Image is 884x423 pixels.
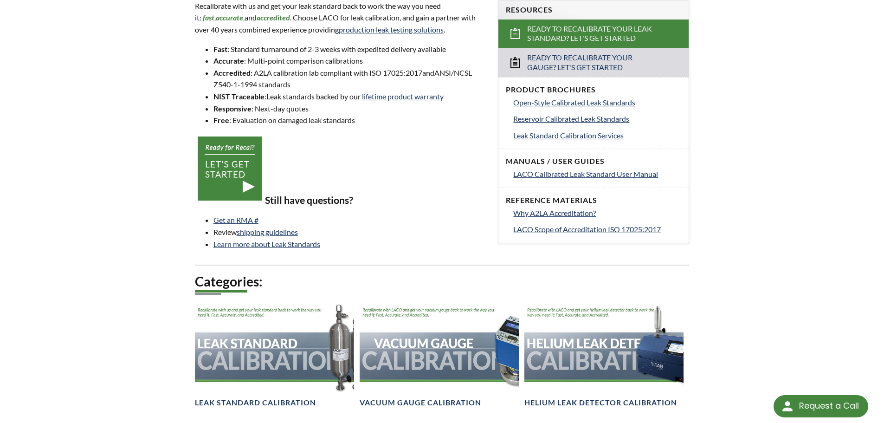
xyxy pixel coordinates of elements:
[506,5,681,15] h4: Resources
[213,226,487,238] li: Review
[213,91,487,103] li: : eak standards backed by our
[339,25,444,34] a: production leak testing solutions
[513,169,658,178] span: LACO Calibrated Leak Standard User Manual
[257,13,290,22] em: accredited
[799,395,859,416] div: Request a Call
[213,103,487,115] li: : Next-day quotes
[360,304,519,408] a: Header showing a vacuum gaugeVacuum Gauge Calibration
[195,304,354,408] a: Leak Standard Calibration headerLeak Standard Calibration
[506,195,681,205] h4: Reference Materials
[422,68,434,77] span: and
[195,398,316,408] h4: Leak Standard Calibration
[237,228,298,236] a: shipping guidelines
[213,114,487,126] li: : Evaluation on damaged leak standards
[213,104,252,113] strong: Responsive
[780,399,795,414] img: round button
[213,215,258,224] a: Get an RMA #
[213,55,487,67] li: : Multi-point comparison calibrations
[527,24,661,44] span: Ready to Recalibrate Your Leak Standard? Let's Get Started
[360,398,481,408] h4: Vacuum Gauge Calibration
[369,68,422,77] span: ISO 17025:2017
[266,92,270,101] span: L
[513,113,681,125] a: Reservoir Calibrated Leak Standards
[213,116,229,124] strong: Free
[506,85,681,95] h4: Product Brochures
[213,68,251,77] strong: Accredited
[527,53,661,72] span: Ready to Recalibrate Your Gauge? Let's Get Started
[513,98,635,107] span: Open-Style Calibrated Leak Standards
[774,395,868,417] div: Request a Call
[213,45,227,53] strong: Fast
[213,43,487,55] li: : Standard turnaround of 2-3 weeks with expedited delivery available
[506,156,681,166] h4: Manuals / User Guides
[524,304,684,408] a: Helium Leak Detector headerHelium Leak Detector Calibration
[213,92,265,101] strong: NIST Traceable
[201,13,245,22] span: , ,
[513,225,661,234] span: LACO Scope of Accreditation ISO 17025:2017
[513,207,681,219] a: Why A2LA Accreditation?
[213,67,487,91] li: : A2LA calibration lab compliant with standards
[203,13,214,22] em: fast
[216,13,243,22] em: accurate
[195,273,690,290] h2: Categories:
[498,20,689,48] a: Ready to Recalibrate Your Leak Standard? Let's Get Started
[213,56,244,65] strong: Accurate
[513,130,681,142] a: Leak Standard Calibration Services
[513,223,681,235] a: LACO Scope of Accreditation ISO 17025:2017
[498,48,689,77] a: Ready to Recalibrate Your Gauge? Let's Get Started
[513,114,629,123] span: Reservoir Calibrated Leak Standards
[362,92,444,101] a: lifetime product warranty
[513,131,624,140] span: Leak Standard Calibration Services
[195,134,487,207] h3: Still have questions?
[524,398,677,408] h4: Helium Leak Detector Calibration
[513,97,681,109] a: Open-Style Calibrated Leak Standards
[213,240,320,248] a: Learn more about Leak Standards
[195,134,265,204] img: CTA-lk-getstarted.png
[513,208,596,217] span: Why A2LA Accreditation?
[513,168,681,180] a: LACO Calibrated Leak Standard User Manual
